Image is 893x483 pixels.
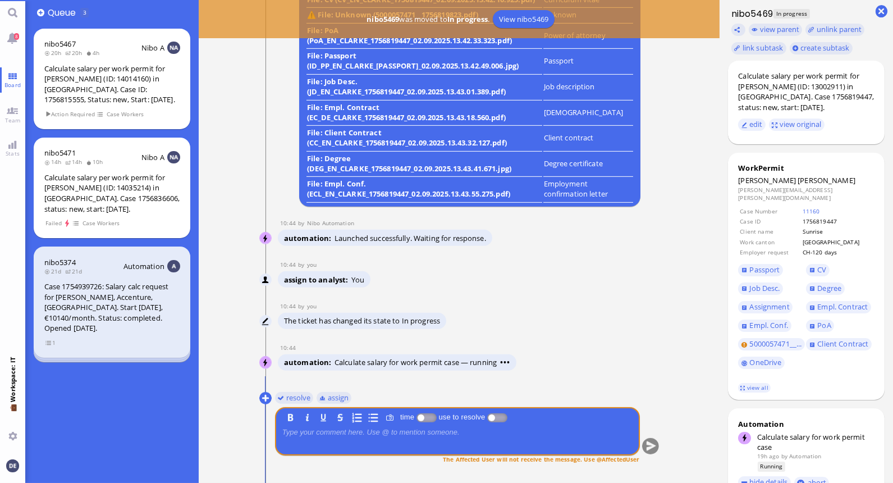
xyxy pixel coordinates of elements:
[493,10,555,28] a: View nibo5469
[817,283,841,293] span: Degree
[260,316,272,328] img: You
[739,248,800,257] td: Employer request
[803,207,820,215] a: 11160
[806,264,830,276] a: CV
[335,233,486,243] span: Launched successfully. Waiting for response.
[280,344,298,352] span: 10:44
[44,148,76,158] span: nibo5471
[280,261,298,268] span: 10:44
[806,301,871,313] a: Empl. Contract
[789,452,821,460] span: automation@bluelakelegal.com
[416,413,436,421] p-inputswitch: Log time spent
[802,248,873,257] td: CH-120 days
[798,175,855,185] span: [PERSON_NAME]
[284,357,335,367] span: automation
[802,227,873,236] td: Sunrise
[500,357,503,367] span: •
[45,110,95,119] span: Action Required
[544,81,595,92] runbook-parameter-view: Job description
[443,455,639,463] span: The Affected User will not receive the message. Use @AffectedUser
[316,391,351,404] button: assign
[817,302,868,312] span: Empl. Contract
[738,301,793,313] a: Assignment
[728,7,773,20] h1: nibo5469
[141,152,164,162] span: Nibo A
[306,76,542,101] td: File: Job Desc. (JD_EN_CLARKE_1756819447_02.09.2025.13.43.01.389.pdf)
[307,219,354,227] span: automation@nibo.ai
[790,42,853,54] button: create subtask
[44,281,180,334] div: Case 1754939726: Salary calc request for [PERSON_NAME], Accenture, [GEOGRAPHIC_DATA]. Start [DATE...
[750,320,788,330] span: Empl. Conf.
[307,302,317,310] span: den.ezhukattil@bluelakelegal.com
[3,149,22,157] span: Stats
[750,283,780,293] span: Job Desc.
[806,320,834,332] a: PoA
[738,419,874,429] div: Automation
[738,320,791,332] a: Empl. Conf.
[45,338,56,348] span: view 1 items
[738,383,771,393] a: view all
[351,275,364,285] span: den.ezhukattil@bluelakelegal.com
[507,357,510,367] span: •
[738,71,874,112] div: Calculate salary per work permit for [PERSON_NAME] (ID: 13002911) in [GEOGRAPHIC_DATA]. Case 1756...
[260,274,272,286] img: You
[731,42,786,54] task-group-action-menu: link subtask
[781,452,787,460] span: by
[750,265,780,275] span: Passport
[738,282,783,295] a: Job Desc.
[802,217,873,226] td: 1756819447
[83,8,86,16] span: 3
[280,219,298,227] span: 10:44
[65,158,86,166] span: 14h
[82,218,120,228] span: Case Workers
[749,24,803,36] button: view parent
[298,261,307,268] span: by
[306,102,542,126] td: File: Empl. Contract (EC_DE_CLARKE_1756819447_02.09.2025.13.43.18.560.pdf)
[743,43,784,53] span: link subtask
[436,413,487,421] label: use to resolve
[805,24,865,36] button: unlink parent
[65,267,86,275] span: 21d
[738,264,783,276] a: Passport
[14,33,19,40] span: 8
[739,238,800,247] td: Work canton
[738,338,805,350] a: 5000057471__...
[306,178,542,203] td: File: Empl. Conf. (ECL_EN_CLARKE_1756819447_02.09.2025.13.43.55.275.pdf)
[739,217,800,226] td: Case ID
[37,9,44,16] button: Add
[817,265,826,275] span: CV
[86,158,107,166] span: 10h
[44,63,180,105] div: Calculate salary per work permit for [PERSON_NAME] (ID: 14014160) in [GEOGRAPHIC_DATA]. Case ID: ...
[44,39,76,49] a: nibo5467
[284,233,335,243] span: automation
[306,127,542,152] td: File: Client Contract (CC_EN_CLARKE_1756819447_02.09.2025.13.43.32.127.pdf)
[757,432,874,452] div: Calculate salary for work permit case
[44,158,65,166] span: 14h
[284,275,351,285] span: assign to analyst
[167,151,180,163] img: NA
[806,338,872,350] a: Client Contract
[750,339,802,349] span: 5000057471__...
[44,49,65,57] span: 20h
[44,172,180,214] div: Calculate salary per work permit for [PERSON_NAME] (ID: 14035214) in [GEOGRAPHIC_DATA]. Case 1756...
[503,357,507,367] span: •
[2,116,24,124] span: Team
[2,81,24,89] span: Board
[167,260,180,272] img: Aut
[65,49,86,57] span: 20h
[306,153,542,177] td: File: Degree (DEG_EN_CLARKE_1756819447_02.09.2025.13.43.41.671.jpg)
[817,320,831,330] span: PoA
[738,175,796,185] span: [PERSON_NAME]
[317,411,329,423] button: U
[44,257,76,267] span: nibo5374
[802,238,873,247] td: [GEOGRAPHIC_DATA]
[106,110,144,119] span: Case Workers
[260,233,272,245] img: Nibo Automation
[274,391,313,404] button: resolve
[738,357,785,369] a: OneDrive
[45,218,62,228] span: Failed
[367,14,399,24] b: nibo5469
[544,56,574,66] runbook-parameter-view: Passport
[167,42,180,54] img: NA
